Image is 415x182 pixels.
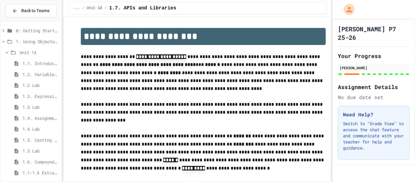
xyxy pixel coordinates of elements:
span: 1.1. Introduction to Algorithms, Programming, and Compilers [22,60,59,67]
span: 1.5 Lab [22,148,59,154]
span: Unit 1A [19,49,59,56]
h2: Your Progress [338,52,410,60]
span: Back to Teams [21,8,50,14]
span: 1.3 Lab [22,104,59,110]
span: 0: Getting Started [16,27,59,34]
span: 1.1-1.6 Extra Coding Practice [22,170,59,176]
span: 1.3. Expressions and Output [New] [22,93,59,99]
h2: Assignment Details [338,83,410,91]
button: Back to Teams [5,4,57,17]
span: 1.7. APIs and Libraries [109,5,176,12]
iframe: chat widget [389,158,409,176]
p: Switch to "Grade View" to access the chat feature and communicate with your teacher for help and ... [343,121,404,151]
div: [PERSON_NAME] [340,65,408,70]
div: My Account [337,2,356,16]
h3: Need Help? [343,111,404,118]
span: 1.2. Variables and Data Types [22,71,59,77]
span: / [105,6,107,11]
span: ... [73,6,80,11]
iframe: chat widget [365,131,409,157]
span: 1.4. Assignment and Input [22,115,59,121]
span: 1.2 Lab [22,82,59,88]
span: 1.6. Compound Assignment Operators [22,159,59,165]
span: / [82,6,84,11]
span: 1.4 Lab [22,126,59,132]
div: No due date set [338,94,410,101]
span: 1. Using Objects and Methods [16,38,59,45]
span: Unit 1A [87,6,102,11]
h1: [PERSON_NAME] P7 25-26 [338,25,410,42]
span: 1.5. Casting and Ranges of Values [22,137,59,143]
